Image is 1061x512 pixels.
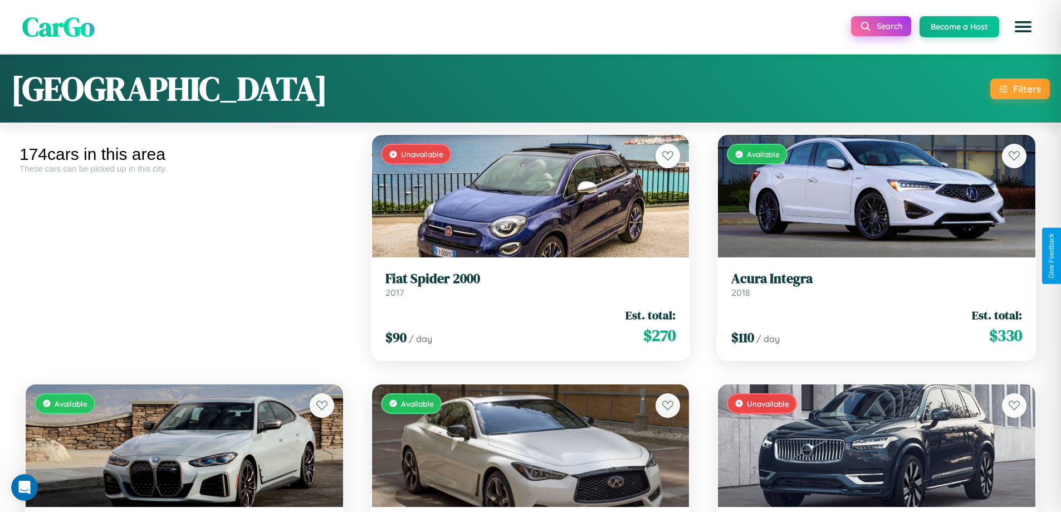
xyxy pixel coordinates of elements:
button: Filters [990,79,1050,99]
span: CarGo [22,8,95,45]
span: $ 90 [385,328,407,347]
h3: Fiat Spider 2000 [385,271,676,287]
div: Give Feedback [1048,233,1055,279]
span: 2018 [731,287,750,298]
div: Filters [1013,83,1041,95]
span: 2017 [385,287,404,298]
span: $ 110 [731,328,754,347]
div: These cars can be picked up in this city. [19,164,349,173]
h3: Acura Integra [731,271,1022,287]
span: Unavailable [747,399,789,408]
iframe: Intercom live chat [11,474,38,501]
span: Search [877,21,902,31]
button: Become a Host [920,16,999,37]
h1: [GEOGRAPHIC_DATA] [11,66,327,111]
span: / day [756,333,780,344]
span: Available [401,399,434,408]
button: Search [851,16,911,36]
span: Unavailable [401,149,443,159]
button: Open menu [1008,11,1039,42]
span: Est. total: [625,307,676,323]
span: $ 330 [989,324,1022,347]
a: Acura Integra2018 [731,271,1022,298]
span: / day [409,333,432,344]
span: Available [55,399,87,408]
a: Fiat Spider 20002017 [385,271,676,298]
span: $ 270 [643,324,676,347]
span: Est. total: [972,307,1022,323]
span: Available [747,149,780,159]
div: 174 cars in this area [19,145,349,164]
